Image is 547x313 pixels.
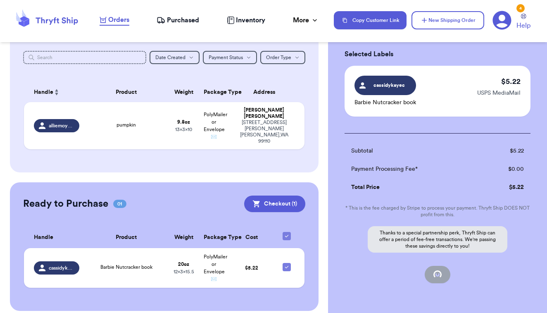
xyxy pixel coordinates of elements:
[177,119,190,124] strong: 9.8 oz
[229,227,274,248] th: Cost
[204,112,227,139] span: PolyMailer or Envelope ✉️
[84,227,169,248] th: Product
[354,98,416,107] p: Barbie Nutcracker book
[236,15,265,25] span: Inventory
[199,82,229,102] th: Package Type
[516,14,530,31] a: Help
[345,142,481,160] td: Subtotal
[169,227,199,248] th: Weight
[174,269,194,274] span: 12 x 3 x 15.5
[501,76,521,87] p: $ 5.22
[481,178,530,196] td: $ 5.22
[234,107,295,119] div: [PERSON_NAME] [PERSON_NAME]
[245,265,258,270] span: $ 5.22
[53,87,60,97] button: Sort ascending
[345,160,481,178] td: Payment Processing Fee*
[368,226,507,253] p: Thanks to a special partnership perk, Thryft Ship can offer a period of fee-free transactions. We...
[117,122,136,127] span: pumpkin
[345,178,481,196] td: Total Price
[49,122,74,129] span: alliemoymoy
[229,82,304,102] th: Address
[516,21,530,31] span: Help
[293,15,319,25] div: More
[204,254,227,282] span: PolyMailer or Envelope ✉️
[234,119,295,144] div: [STREET_ADDRESS][PERSON_NAME] [PERSON_NAME] , WA 99110
[100,265,152,270] span: Barbie Nutcracker book
[113,200,126,208] span: 01
[345,205,530,218] p: * This is the fee charged by Stripe to process your payment. Thryft Ship DOES NOT profit from this.
[108,15,129,25] span: Orders
[481,160,530,178] td: $ 0.00
[34,88,53,97] span: Handle
[84,82,169,102] th: Product
[157,15,199,25] a: Purchased
[411,11,484,29] button: New Shipping Order
[492,11,511,30] a: 4
[175,127,192,132] span: 13 x 3 x 10
[477,89,521,97] p: USPS MediaMail
[260,51,305,64] button: Order Type
[203,51,257,64] button: Payment Status
[227,15,265,25] a: Inventory
[516,4,525,12] div: 4
[178,262,189,267] strong: 20 oz
[169,82,199,102] th: Weight
[167,15,199,25] span: Purchased
[23,51,146,64] input: Search
[150,51,200,64] button: Date Created
[345,49,530,59] h3: Selected Labels
[34,233,53,242] span: Handle
[100,15,129,26] a: Orders
[49,265,74,271] span: cassidykayec
[244,196,305,212] button: Checkout (1)
[481,142,530,160] td: $ 5.22
[370,81,409,89] span: cassidykayec
[23,197,108,210] h2: Ready to Purchase
[155,55,186,60] span: Date Created
[199,227,229,248] th: Package Type
[334,11,407,29] button: Copy Customer Link
[266,55,291,60] span: Order Type
[209,55,243,60] span: Payment Status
